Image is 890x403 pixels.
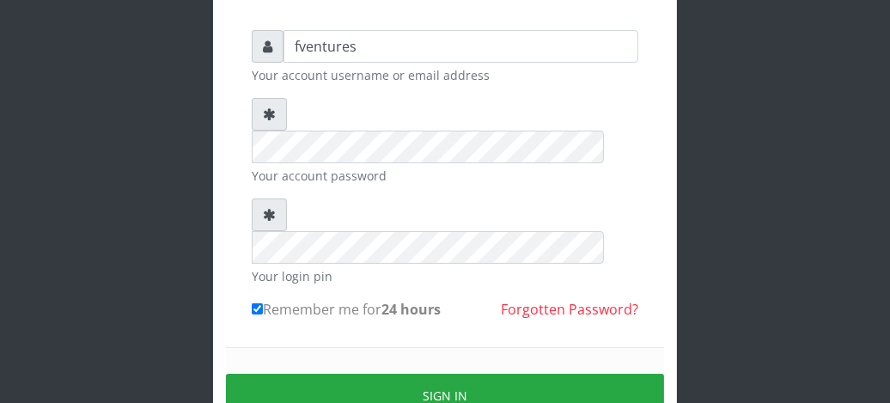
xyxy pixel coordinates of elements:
[252,267,638,285] small: Your login pin
[252,66,638,84] small: Your account username or email address
[283,30,638,63] input: Username or email address
[501,300,638,319] a: Forgotten Password?
[252,167,638,185] small: Your account password
[381,300,441,319] b: 24 hours
[252,299,441,320] label: Remember me for
[252,303,263,314] input: Remember me for24 hours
